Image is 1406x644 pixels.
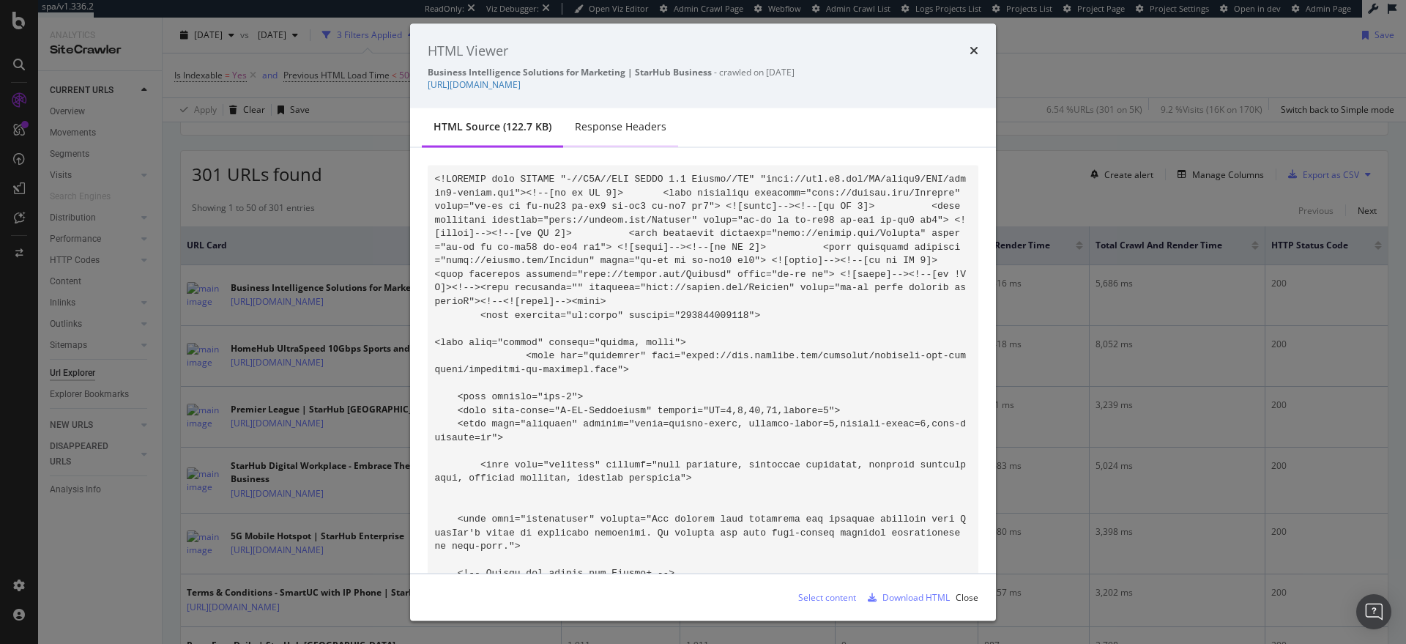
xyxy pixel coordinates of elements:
div: Response Headers [575,119,666,134]
div: HTML Viewer [428,41,508,60]
div: Close [956,591,978,603]
div: HTML source (122.7 KB) [434,119,551,134]
button: Download HTML [862,585,950,609]
a: [URL][DOMAIN_NAME] [428,78,521,91]
div: Select content [798,591,856,603]
button: Select content [786,585,856,609]
div: times [970,41,978,60]
div: Open Intercom Messenger [1356,594,1391,629]
button: Close [956,585,978,609]
strong: Business Intelligence Solutions for Marketing | StarHub Business [428,66,712,78]
div: - crawled on [DATE] [428,66,978,78]
div: modal [410,23,996,621]
div: Download HTML [882,591,950,603]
